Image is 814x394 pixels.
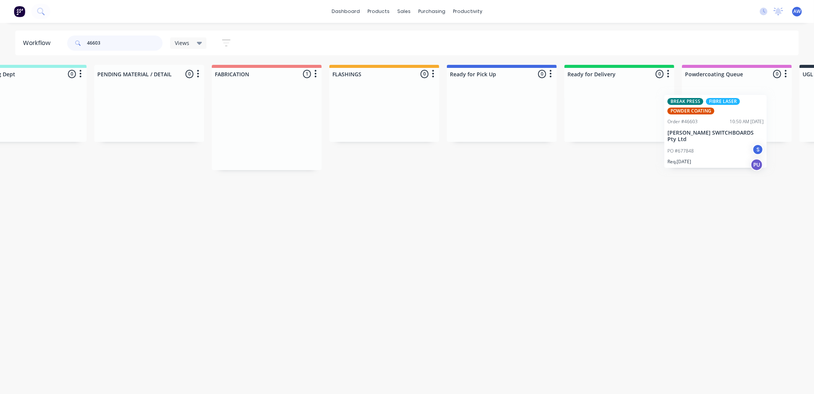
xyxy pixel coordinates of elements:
[328,6,364,17] a: dashboard
[364,6,393,17] div: products
[393,6,414,17] div: sales
[175,39,189,47] span: Views
[414,6,449,17] div: purchasing
[14,6,25,17] img: Factory
[87,35,163,51] input: Search for orders...
[793,8,801,15] span: AW
[23,39,54,48] div: Workflow
[449,6,486,17] div: productivity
